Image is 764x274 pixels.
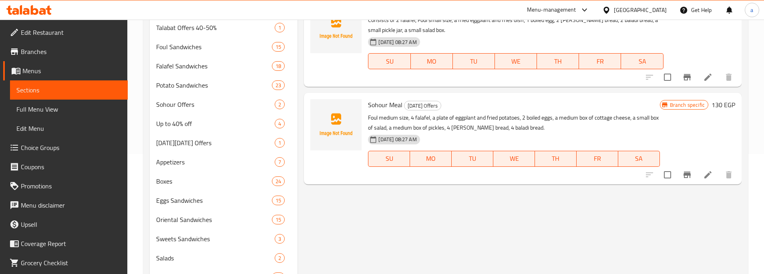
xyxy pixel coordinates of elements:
[275,119,285,128] div: items
[21,143,121,152] span: Choice Groups
[372,153,407,164] span: SU
[156,61,272,71] span: Falafel Sandwiches
[3,138,128,157] a: Choice Groups
[498,56,534,67] span: WE
[667,101,708,109] span: Branch specific
[455,153,490,164] span: TU
[21,47,121,56] span: Branches
[456,56,492,67] span: TU
[495,53,537,69] button: WE
[618,151,660,167] button: SA
[678,165,697,184] button: Branch-specific-item
[272,176,285,186] div: items
[150,76,298,95] div: Potato Sandwiches23
[275,254,284,262] span: 2
[272,43,284,51] span: 15
[413,153,448,164] span: MO
[275,101,284,108] span: 2
[275,23,285,32] div: items
[16,85,121,95] span: Sections
[21,200,121,210] span: Menu disclaimer
[272,196,285,205] div: items
[150,229,298,248] div: Sweets Sandwiches3
[368,113,659,133] p: Foul medium size, 4 falafel, a plate of eggplant and fried potatoes, 2 boiled eggs, a medium box ...
[156,80,272,90] div: Potato Sandwiches
[272,215,285,224] div: items
[156,138,275,148] div: Black Friday Offers
[3,234,128,253] a: Coverage Report
[3,42,128,61] a: Branches
[275,253,285,263] div: items
[3,61,128,80] a: Menus
[150,95,298,114] div: Sohour Offers2
[621,153,657,164] span: SA
[156,234,275,244] span: Sweets Sandwiches
[368,53,410,69] button: SU
[275,24,284,32] span: 1
[21,162,121,172] span: Coupons
[21,239,121,248] span: Coverage Report
[404,101,441,110] span: [DATE] Offers
[3,196,128,215] a: Menu disclaimer
[719,165,738,184] button: delete
[527,5,576,15] div: Menu-management
[156,157,275,167] span: Appetizers
[372,56,407,67] span: SU
[493,151,535,167] button: WE
[150,56,298,76] div: Falafel Sandwiches18
[156,196,272,205] span: Eggs Sandwiches
[275,235,284,243] span: 3
[156,119,275,128] span: Up to 40% off
[272,197,284,204] span: 15
[703,72,713,82] a: Edit menu item
[150,37,298,56] div: Foul Sandwiches15
[275,120,284,128] span: 4
[310,99,362,150] img: Sohour Meal
[3,23,128,42] a: Edit Restaurant
[275,139,284,147] span: 1
[275,234,285,244] div: items
[156,23,275,32] span: Talabat Offers 40-50%
[272,42,285,52] div: items
[621,53,663,69] button: SA
[21,258,121,268] span: Grocery Checklist
[535,151,577,167] button: TH
[614,6,667,14] div: [GEOGRAPHIC_DATA]
[150,133,298,152] div: [DATE][DATE] Offers1
[272,80,285,90] div: items
[582,56,618,67] span: FR
[659,69,676,86] span: Select to update
[624,56,660,67] span: SA
[452,151,493,167] button: TU
[21,181,121,191] span: Promotions
[750,6,753,14] span: a
[275,100,285,109] div: items
[150,191,298,210] div: Eggs Sandwiches15
[150,210,298,229] div: Oriental Sandwiches15
[3,215,128,234] a: Upsell
[375,38,420,46] span: [DATE] 08:27 AM
[272,82,284,89] span: 23
[3,157,128,176] a: Coupons
[580,153,615,164] span: FR
[156,42,272,52] span: Foul Sandwiches
[156,253,275,263] div: Salads
[272,61,285,71] div: items
[678,68,697,87] button: Branch-specific-item
[577,151,618,167] button: FR
[272,178,284,185] span: 24
[156,215,272,224] span: Oriental Sandwiches
[579,53,621,69] button: FR
[156,100,275,109] span: Sohour Offers
[375,136,420,143] span: [DATE] 08:27 AM
[150,114,298,133] div: Up to 40% off4
[21,28,121,37] span: Edit Restaurant
[21,220,121,229] span: Upsell
[540,56,576,67] span: TH
[368,99,402,111] span: Sohour Meal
